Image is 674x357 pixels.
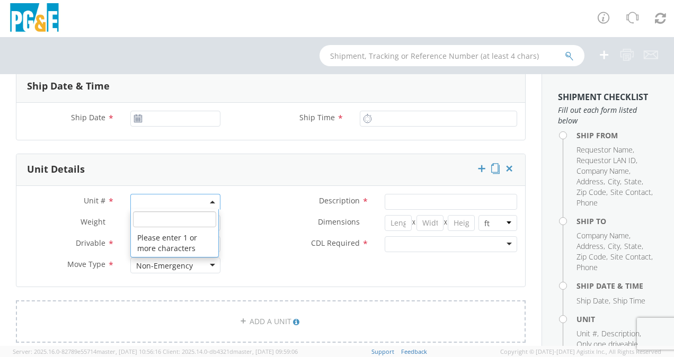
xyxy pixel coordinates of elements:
[311,238,360,248] span: CDL Required
[319,195,360,206] span: Description
[577,155,636,165] span: Requestor LAN ID
[624,241,643,252] li: ,
[8,3,61,34] img: pge-logo-06675f144f4cfa6a6814.png
[67,259,105,269] span: Move Type
[299,112,335,122] span: Ship Time
[27,164,85,175] h3: Unit Details
[163,347,298,355] span: Client: 2025.14.0-db4321d
[84,195,105,206] span: Unit #
[371,347,394,355] a: Support
[624,241,642,251] span: State
[577,166,631,176] li: ,
[558,105,658,126] span: Fill out each form listed below
[412,215,416,231] span: X
[320,45,584,66] input: Shipment, Tracking or Reference Number (at least 4 chars)
[608,241,622,252] li: ,
[71,112,105,122] span: Ship Date
[577,155,637,166] li: ,
[577,241,605,252] li: ,
[610,187,651,197] span: Site Contact
[577,145,634,155] li: ,
[624,176,642,186] span: State
[385,215,412,231] input: Length
[577,328,599,339] li: ,
[577,315,658,323] h4: Unit
[444,215,448,231] span: X
[13,347,161,355] span: Server: 2025.16.0-82789e55714
[577,230,631,241] li: ,
[558,91,648,103] strong: Shipment Checklist
[136,261,193,271] div: Non-Emergency
[577,296,609,306] span: Ship Date
[577,252,608,262] li: ,
[577,296,610,306] li: ,
[610,252,651,262] span: Site Contact
[416,215,444,231] input: Width
[577,145,633,155] span: Requestor Name
[624,176,643,187] li: ,
[608,241,620,251] span: City
[577,328,597,338] span: Unit #
[577,262,598,272] span: Phone
[76,238,105,248] span: Drivable
[577,282,658,290] h4: Ship Date & Time
[500,347,661,356] span: Copyright © [DATE]-[DATE] Agistix Inc., All Rights Reserved
[577,187,608,198] li: ,
[608,176,622,187] li: ,
[27,81,110,92] h3: Ship Date & Time
[601,328,641,339] li: ,
[577,187,606,197] span: Zip Code
[577,252,606,262] span: Zip Code
[577,198,598,208] span: Phone
[577,166,629,176] span: Company Name
[613,296,645,306] span: Ship Time
[16,300,526,343] a: ADD A UNIT
[96,347,161,355] span: master, [DATE] 10:56:16
[131,229,218,257] li: Please enter 1 or more characters
[601,328,640,338] span: Description
[610,187,653,198] li: ,
[608,176,620,186] span: City
[610,252,653,262] li: ,
[233,347,298,355] span: master, [DATE] 09:59:06
[448,215,475,231] input: Height
[81,217,105,227] span: Weight
[577,241,604,251] span: Address
[318,217,360,227] span: Dimensions
[577,131,658,139] h4: Ship From
[401,347,427,355] a: Feedback
[577,217,658,225] h4: Ship To
[577,176,604,186] span: Address
[577,230,629,240] span: Company Name
[577,176,605,187] li: ,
